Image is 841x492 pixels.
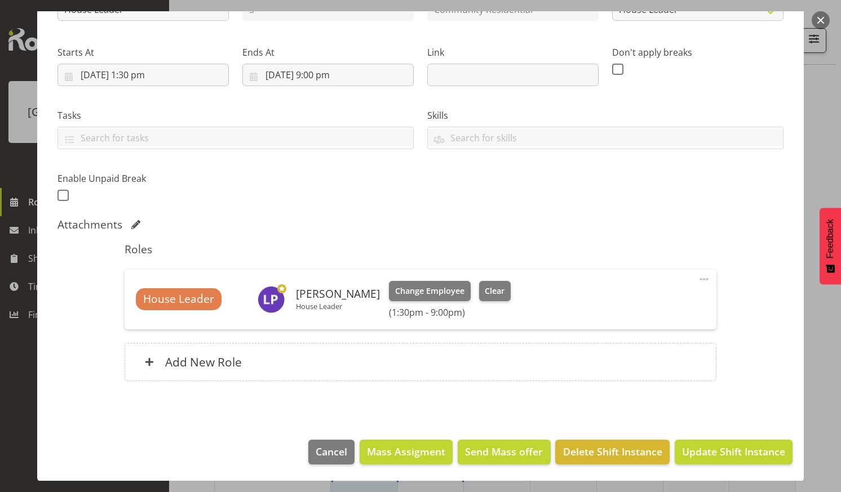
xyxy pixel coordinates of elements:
input: Search for tasks [58,129,413,146]
button: Cancel [308,440,355,464]
button: Clear [479,281,511,301]
span: Send Mass offer [465,444,543,459]
label: Skills [427,109,784,122]
span: House Leader [143,291,214,307]
button: Delete Shift Instance [555,440,669,464]
input: Click to select... [57,64,229,86]
h6: Add New Role [165,355,242,369]
span: Cancel [316,444,347,459]
img: lydia-peters9732.jpg [258,286,285,313]
label: Link [427,46,599,59]
label: Don't apply breaks [612,46,784,59]
button: Change Employee [389,281,471,301]
span: Update Shift Instance [682,444,785,459]
label: Enable Unpaid Break [57,172,229,185]
input: Search for skills [428,129,783,146]
span: Change Employee [395,285,464,297]
button: Update Shift Instance [675,440,793,464]
p: House Leader [296,302,380,311]
span: Delete Shift Instance [563,444,662,459]
button: Feedback - Show survey [820,208,841,284]
button: Send Mass offer [458,440,550,464]
h6: [PERSON_NAME] [296,288,380,300]
label: Tasks [57,109,414,122]
span: Feedback [825,219,835,258]
label: Starts At [57,46,229,59]
h6: (1:30pm - 9:00pm) [389,307,511,318]
span: Clear [485,285,504,297]
span: Mass Assigment [367,444,445,459]
button: Mass Assigment [360,440,453,464]
input: Click to select... [242,64,414,86]
h5: Roles [125,243,716,256]
h5: Attachments [57,218,122,231]
label: Ends At [242,46,414,59]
